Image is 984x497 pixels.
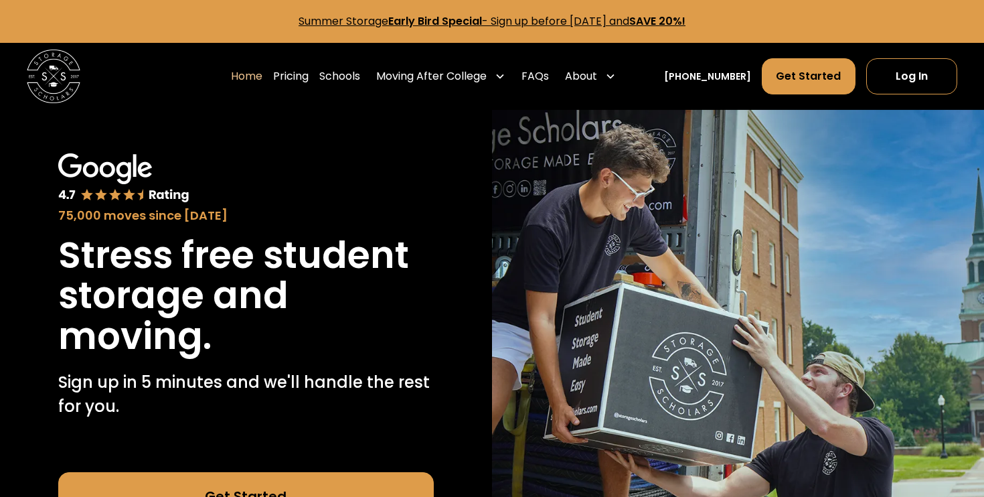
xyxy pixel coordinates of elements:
[58,206,434,224] div: 75,000 moves since [DATE]
[560,58,621,95] div: About
[299,13,685,29] a: Summer StorageEarly Bird Special- Sign up before [DATE] andSAVE 20%!
[521,58,549,95] a: FAQs
[866,58,957,94] a: Log In
[231,58,262,95] a: Home
[58,235,434,357] h1: Stress free student storage and moving.
[762,58,855,94] a: Get Started
[371,58,511,95] div: Moving After College
[58,153,190,204] img: Google 4.7 star rating
[376,68,487,84] div: Moving After College
[319,58,360,95] a: Schools
[58,370,434,419] p: Sign up in 5 minutes and we'll handle the rest for you.
[565,68,597,84] div: About
[629,13,685,29] strong: SAVE 20%!
[27,50,80,103] img: Storage Scholars main logo
[273,58,309,95] a: Pricing
[664,70,751,84] a: [PHONE_NUMBER]
[388,13,482,29] strong: Early Bird Special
